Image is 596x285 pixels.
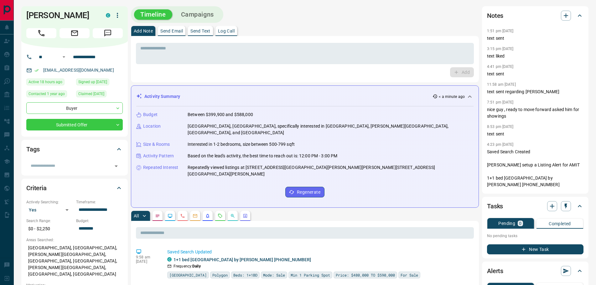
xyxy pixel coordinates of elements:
[26,199,73,205] p: Actively Searching:
[136,259,158,264] p: [DATE]
[134,9,172,20] button: Timeline
[487,131,583,137] p: text sent
[26,218,73,224] p: Search Range:
[26,243,123,279] p: [GEOGRAPHIC_DATA], [GEOGRAPHIC_DATA], [PERSON_NAME][GEOGRAPHIC_DATA], [GEOGRAPHIC_DATA], [GEOGRAP...
[487,266,503,276] h2: Alerts
[233,272,257,278] span: Beds: 1+1BD
[487,231,583,241] p: No pending tasks
[487,106,583,120] p: nice guy , ready to move forward asked him for showings
[180,213,185,218] svg: Calls
[188,123,474,136] p: [GEOGRAPHIC_DATA], [GEOGRAPHIC_DATA], specifically interested in [GEOGRAPHIC_DATA], [PERSON_NAME]...
[175,9,220,20] button: Campaigns
[192,264,201,268] strong: Daily
[487,64,514,69] p: 4:41 pm [DATE]
[106,13,110,18] div: condos.ca
[26,183,47,193] h2: Criteria
[188,111,253,118] p: Between $399,900 and $588,000
[78,91,104,97] span: Claimed [DATE]
[188,164,474,177] p: Repeatedly viewed listings at [STREET_ADDRESS][GEOGRAPHIC_DATA][PERSON_NAME][PERSON_NAME][STREET_...
[26,79,73,87] div: Tue Aug 12 2025
[487,125,514,129] p: 8:53 pm [DATE]
[112,162,121,170] button: Open
[136,255,158,259] p: 9:58 am
[230,213,235,218] svg: Opportunities
[143,153,174,159] p: Activity Pattern
[193,213,198,218] svg: Emails
[205,213,210,218] svg: Listing Alerts
[243,213,248,218] svg: Agent Actions
[76,90,123,99] div: Wed Apr 03 2024
[487,263,583,278] div: Alerts
[439,94,465,99] p: < a minute ago
[76,79,123,87] div: Thu May 14 2020
[487,8,583,23] div: Notes
[143,164,178,171] p: Repeated Interest
[155,213,160,218] svg: Notes
[144,93,180,100] p: Activity Summary
[76,199,123,205] p: Timeframe:
[487,201,503,211] h2: Tasks
[487,142,514,147] p: 4:23 pm [DATE]
[174,263,201,269] p: Frequency:
[60,28,90,38] span: Email
[218,29,235,33] p: Log Call
[291,272,330,278] span: Min 1 Parking Spot
[136,91,474,102] div: Activity Summary< a minute ago
[519,221,521,226] p: 0
[190,29,210,33] p: Send Text
[487,35,583,42] p: text sent
[26,142,123,157] div: Tags
[167,249,471,255] p: Saved Search Updated
[212,272,228,278] span: Polygon
[26,28,56,38] span: Call
[26,181,123,196] div: Criteria
[487,244,583,254] button: New Task
[26,90,73,99] div: Wed Apr 03 2024
[487,89,583,95] p: text sent regarding [PERSON_NAME]
[336,272,395,278] span: Price: $480,000 TO $590,000
[43,68,114,73] a: [EMAIL_ADDRESS][DOMAIN_NAME]
[401,272,418,278] span: For Sale
[487,199,583,214] div: Tasks
[93,28,123,38] span: Message
[188,153,337,159] p: Based on the lead's activity, the best time to reach out is: 12:00 PM - 3:00 PM
[168,213,173,218] svg: Lead Browsing Activity
[34,68,39,73] svg: Email Verified
[160,29,183,33] p: Send Email
[487,100,514,104] p: 7:51 pm [DATE]
[26,144,39,154] h2: Tags
[263,272,285,278] span: Mode: Sale
[549,221,571,226] p: Completed
[143,111,158,118] p: Budget
[60,53,68,61] button: Open
[487,82,516,87] p: 11:58 am [DATE]
[26,119,123,130] div: Submitted Offer
[487,11,503,21] h2: Notes
[29,79,62,85] span: Active 18 hours ago
[76,218,123,224] p: Budget:
[487,47,514,51] p: 3:15 pm [DATE]
[218,213,223,218] svg: Requests
[134,214,139,218] p: All
[26,102,123,114] div: Buyer
[188,141,295,148] p: Interested in 1-2 bedrooms, size between 500-799 sqft
[143,123,161,130] p: Location
[487,71,583,77] p: text sent
[26,237,123,243] p: Areas Searched:
[498,221,515,226] p: Pending
[143,141,170,148] p: Size & Rooms
[487,29,514,33] p: 1:51 pm [DATE]
[26,10,96,20] h1: [PERSON_NAME]
[169,272,207,278] span: [GEOGRAPHIC_DATA]
[134,29,153,33] p: Add Note
[167,257,172,262] div: condos.ca
[285,187,324,197] button: Regenerate
[26,205,73,215] div: Yes
[26,224,73,234] p: $0 - $2,250
[174,257,311,262] a: 1+1 bed [GEOGRAPHIC_DATA] by [PERSON_NAME] [PHONE_NUMBER]
[78,79,107,85] span: Signed up [DATE]
[487,149,583,188] p: Saved Search Created [PERSON_NAME] setup a Listing Alert for AMIT 1+1 bed [GEOGRAPHIC_DATA] by [P...
[29,91,65,97] span: Contacted 1 year ago
[487,53,583,59] p: text liked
